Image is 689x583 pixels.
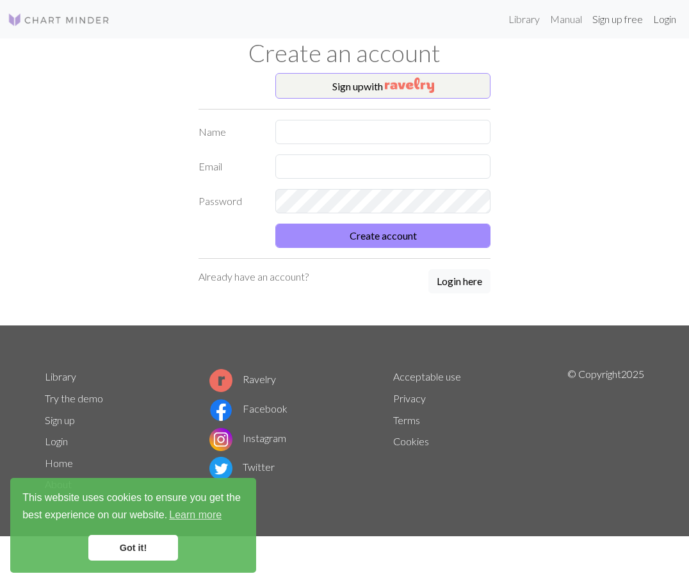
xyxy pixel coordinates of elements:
[385,78,434,93] img: Ravelry
[45,414,75,426] a: Sign up
[37,38,652,68] h1: Create an account
[428,269,490,295] a: Login here
[209,369,232,392] img: Ravelry logo
[8,12,110,28] img: Logo
[393,435,429,447] a: Cookies
[393,414,420,426] a: Terms
[45,435,68,447] a: Login
[545,6,587,32] a: Manual
[209,457,232,480] img: Twitter logo
[209,398,232,422] img: Facebook logo
[648,6,681,32] a: Login
[10,478,256,573] div: cookieconsent
[275,73,490,99] button: Sign upwith
[428,269,490,293] button: Login here
[191,154,268,179] label: Email
[393,392,426,404] a: Privacy
[167,505,223,525] a: learn more about cookies
[209,428,232,451] img: Instagram logo
[393,370,461,382] a: Acceptable use
[503,6,545,32] a: Library
[209,373,276,385] a: Ravelry
[587,6,648,32] a: Sign up free
[22,490,244,525] span: This website uses cookies to ensure you get the best experience on our website.
[275,224,490,248] button: Create account
[209,402,288,415] a: Facebook
[45,392,103,404] a: Try the demo
[209,461,275,473] a: Twitter
[88,535,178,561] a: dismiss cookie message
[191,189,268,213] label: Password
[567,366,644,496] p: © Copyright 2025
[45,370,76,382] a: Library
[209,432,286,444] a: Instagram
[191,120,268,144] label: Name
[45,457,73,469] a: Home
[199,269,309,284] p: Already have an account?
